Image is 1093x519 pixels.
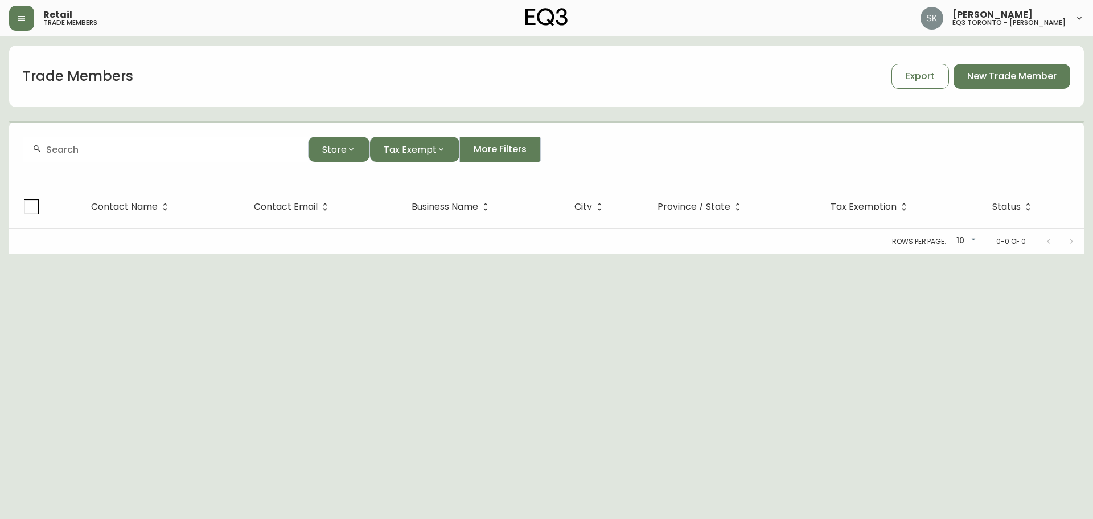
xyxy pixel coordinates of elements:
span: Business Name [412,203,478,210]
span: Contact Email [254,202,332,212]
span: City [574,202,607,212]
span: More Filters [474,143,527,156]
span: Tax Exemption [831,202,911,212]
button: New Trade Member [954,64,1070,89]
button: More Filters [459,137,541,162]
div: 10 [951,232,978,251]
p: Rows per page: [892,236,946,247]
img: 2f4b246f1aa1d14c63ff9b0999072a8a [921,7,943,30]
img: logo [525,8,568,26]
h5: trade members [43,19,97,26]
span: City [574,203,592,210]
p: 0-0 of 0 [996,236,1026,247]
span: Contact Email [254,203,318,210]
span: Status [992,202,1036,212]
span: Tax Exempt [384,142,437,157]
span: Export [906,70,935,83]
button: Export [891,64,949,89]
span: Tax Exemption [831,203,897,210]
span: Contact Name [91,203,158,210]
span: New Trade Member [967,70,1057,83]
span: Business Name [412,202,493,212]
span: Retail [43,10,72,19]
span: Province / State [658,203,730,210]
button: Store [308,137,369,162]
span: [PERSON_NAME] [952,10,1033,19]
span: Store [322,142,347,157]
span: Province / State [658,202,745,212]
h5: eq3 toronto - [PERSON_NAME] [952,19,1066,26]
span: Contact Name [91,202,172,212]
h1: Trade Members [23,67,133,86]
input: Search [46,144,299,155]
span: Status [992,203,1021,210]
button: Tax Exempt [369,137,459,162]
